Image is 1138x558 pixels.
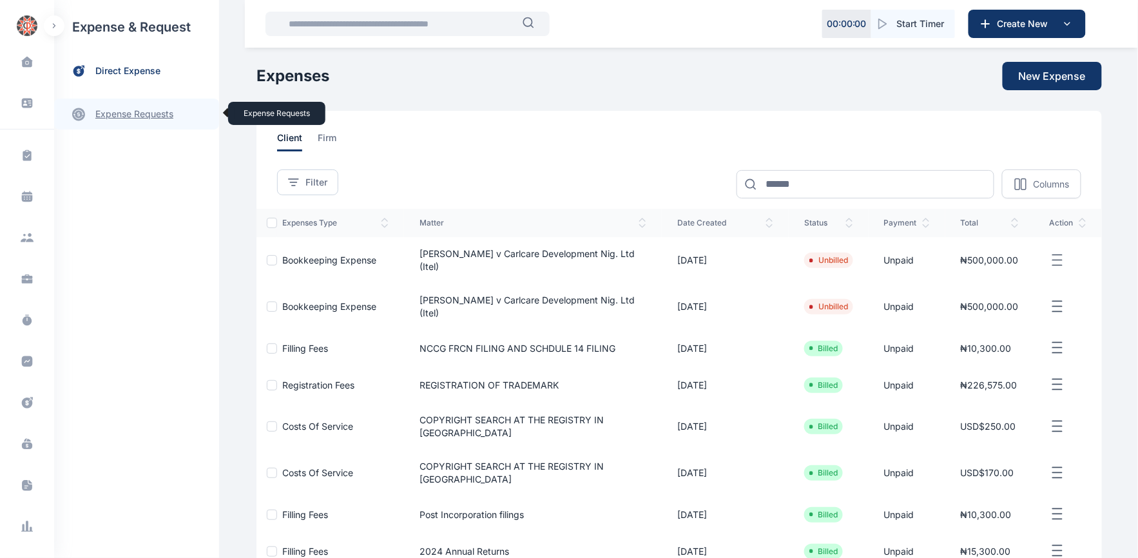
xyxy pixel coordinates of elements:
p: 00 : 00 : 00 [827,17,867,30]
span: action [1050,218,1086,228]
h1: Expenses [256,66,329,86]
a: Filling Fees [282,546,328,557]
span: client [277,131,302,151]
li: Unbilled [809,255,848,265]
a: Registration Fees [282,380,354,390]
a: Filling Fees [282,509,328,520]
a: Bookkeeping Expense [282,301,376,312]
li: Billed [809,380,838,390]
a: expense requests [54,99,219,130]
td: Unpaid [869,330,945,367]
span: expenses type [282,218,389,228]
p: Columns [1033,178,1069,191]
td: COPYRIGHT SEARCH AT THE REGISTRY IN [GEOGRAPHIC_DATA] [404,450,662,496]
span: total [961,218,1019,228]
a: Filling Fees [282,343,328,354]
li: Unbilled [809,302,848,312]
td: [PERSON_NAME] v Carlcare Development Nig. Ltd (Itel) [404,284,662,330]
button: Filter [277,169,338,195]
span: ₦10,300.00 [961,509,1012,520]
a: firm [318,131,352,151]
td: [DATE] [662,367,789,403]
td: Unpaid [869,237,945,284]
li: Billed [809,510,838,520]
span: ₦10,300.00 [961,343,1012,354]
span: ₦15,300.00 [961,546,1011,557]
span: ₦226,575.00 [961,380,1017,390]
a: client [277,131,318,151]
span: payment [884,218,930,228]
li: Billed [809,468,838,478]
td: Unpaid [869,450,945,496]
td: Unpaid [869,403,945,450]
span: direct expense [95,64,160,78]
span: USD$170.00 [961,467,1014,478]
span: matter [420,218,646,228]
td: Unpaid [869,367,945,403]
div: expense requestsexpense requests [54,88,219,130]
a: Bookkeeping Expense [282,255,376,265]
td: [PERSON_NAME] v Carlcare Development Nig. Ltd (Itel) [404,237,662,284]
td: [DATE] [662,403,789,450]
a: Costs of Service [282,467,353,478]
span: USD$250.00 [961,421,1016,432]
span: Start Timer [897,17,945,30]
span: New Expense [1019,68,1086,84]
button: New Expense [1003,62,1102,90]
button: Start Timer [871,10,955,38]
span: firm [318,131,336,151]
span: Filter [305,176,327,189]
button: Columns [1002,169,1081,198]
td: [DATE] [662,450,789,496]
span: status [804,218,853,228]
td: REGISTRATION OF TRADEMARK [404,367,662,403]
td: Unpaid [869,496,945,533]
td: Post Incorporation filings [404,496,662,533]
li: Billed [809,546,838,557]
li: Billed [809,343,838,354]
td: [DATE] [662,237,789,284]
button: Create New [969,10,1086,38]
a: Costs of Service [282,421,353,432]
td: COPYRIGHT SEARCH AT THE REGISTRY IN [GEOGRAPHIC_DATA] [404,403,662,450]
td: [DATE] [662,330,789,367]
li: Billed [809,421,838,432]
span: ₦500,000.00 [961,301,1019,312]
td: [DATE] [662,496,789,533]
span: date created [677,218,773,228]
span: Create New [992,17,1059,30]
td: [DATE] [662,284,789,330]
span: ₦500,000.00 [961,255,1019,265]
a: direct expense [54,54,219,88]
td: NCCG FRCN FILING AND SCHDULE 14 FILING [404,330,662,367]
td: Unpaid [869,284,945,330]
